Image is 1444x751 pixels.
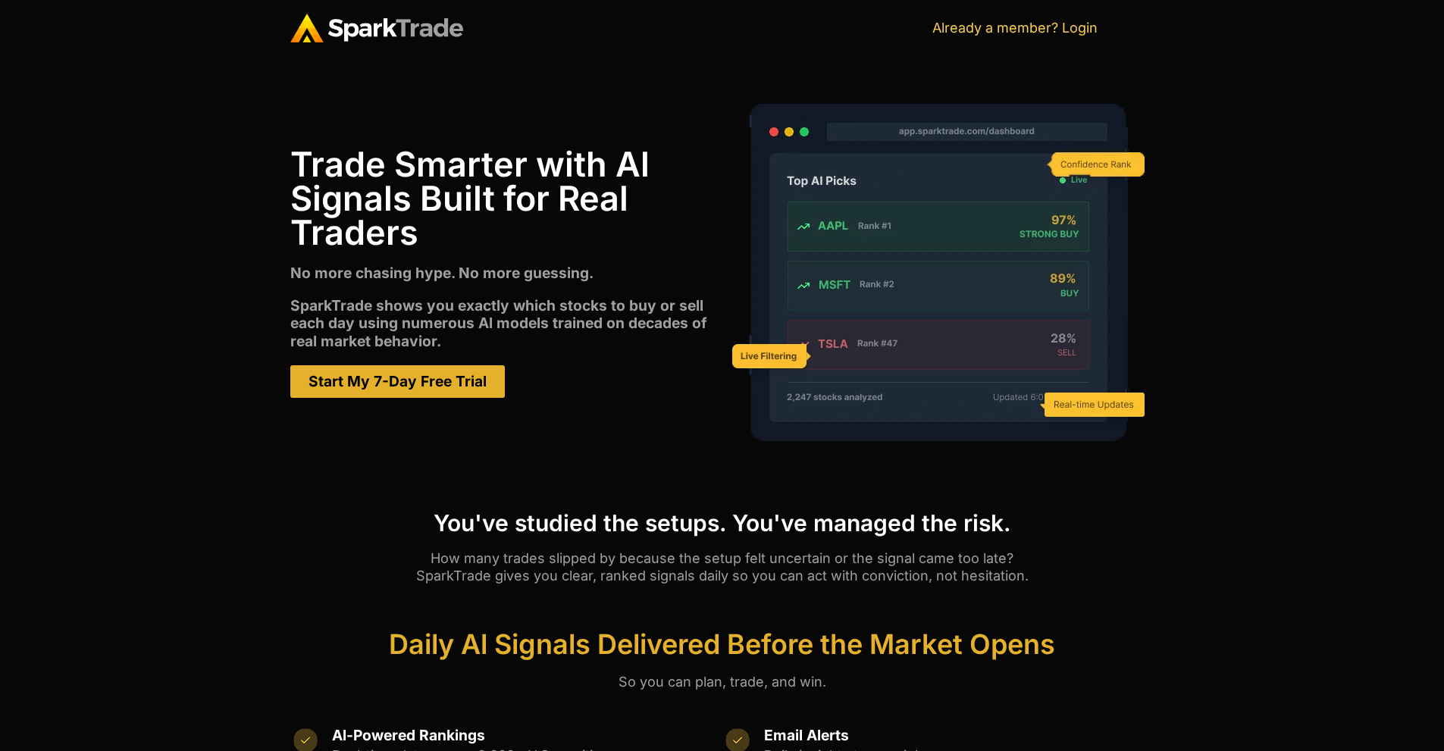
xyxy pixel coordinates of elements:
[290,264,722,282] p: No more chasing hype. No more guessing.
[290,631,1154,658] h2: Daily Al Signals Delivered Before the Market Opens
[932,20,1098,36] a: Already a member? Login
[764,728,1154,743] h2: Email Alerts
[290,673,1154,690] p: So you can plan, trade, and win.
[290,297,722,350] p: SparkTrade shows you exactly which stocks to buy or sell each day using numerous Al models traine...
[290,365,505,398] a: Start My 7-Day Free Trial
[290,512,1154,534] h3: You've studied the setups. You've managed the risk.
[290,549,1154,585] p: How many trades slipped by because the setup felt uncertain or the signal came too late? SparkTra...
[290,147,722,249] h1: Trade Smarter with Al Signals Built for Real Traders
[332,728,722,743] h2: Al-Powered Rankings
[309,374,487,389] span: Start My 7-Day Free Trial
